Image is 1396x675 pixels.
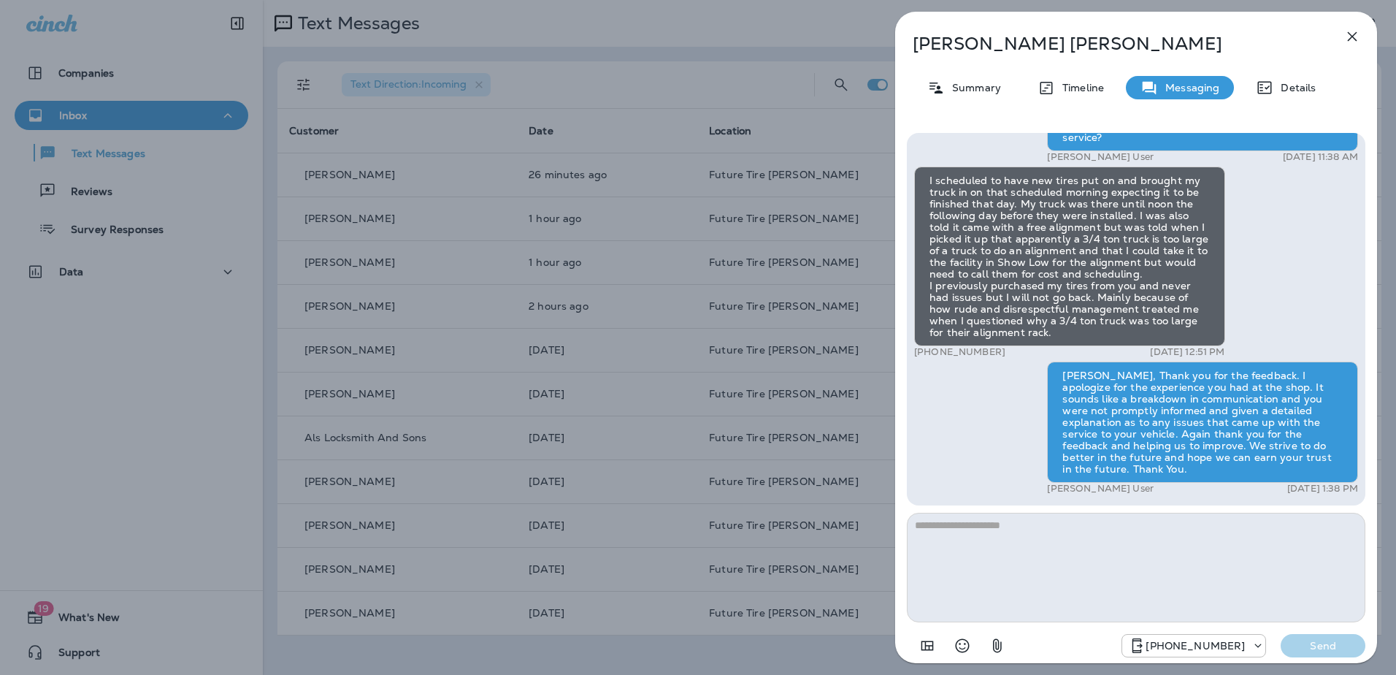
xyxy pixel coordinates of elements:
p: Timeline [1055,82,1104,94]
p: [DATE] 11:38 AM [1283,151,1358,163]
p: Messaging [1158,82,1219,94]
div: I scheduled to have new tires put on and brought my truck in on that scheduled morning expecting ... [914,167,1225,346]
div: [PERSON_NAME], Thank you for the feedback. I apologize for the experience you had at the shop. It... [1047,362,1358,483]
p: [DATE] 1:38 PM [1287,483,1358,495]
p: Details [1273,82,1316,94]
p: [PHONE_NUMBER] [1146,640,1245,652]
p: [PHONE_NUMBER] [914,346,1005,358]
p: [DATE] 12:51 PM [1150,346,1224,358]
button: Add in a premade template [913,631,942,660]
p: Summary [945,82,1001,94]
p: [PERSON_NAME] [PERSON_NAME] [913,34,1311,54]
p: [PERSON_NAME] User [1047,151,1154,163]
p: [PERSON_NAME] User [1047,483,1154,495]
button: Select an emoji [948,631,977,660]
div: +1 (928) 232-1970 [1122,637,1265,655]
